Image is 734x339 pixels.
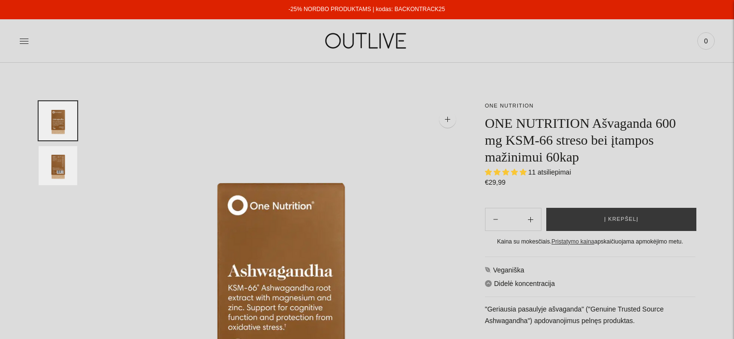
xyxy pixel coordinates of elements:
a: 0 [697,30,715,52]
a: Pristatymo kaina [552,238,595,245]
span: Į krepšelį [604,215,638,224]
span: 5.00 stars [485,168,528,176]
button: Add product quantity [485,208,506,231]
div: Kaina su mokesčiais. apskaičiuojama apmokėjimo metu. [485,237,695,247]
h1: ONE NUTRITION Ašvaganda 600 mg KSM-66 streso bei įtampos mažinimui 60kap [485,115,695,165]
span: 11 atsiliepimai [528,168,571,176]
a: ONE NUTRITION [485,103,534,108]
button: Į krepšelį [546,208,696,231]
button: Subtract product quantity [520,208,541,231]
span: 0 [699,34,713,48]
span: €29,99 [485,178,506,186]
button: Translation missing: en.general.accessibility.image_thumbail [39,146,77,185]
button: Translation missing: en.general.accessibility.image_thumbail [39,101,77,140]
img: OUTLIVE [306,24,427,57]
a: -25% NORDBO PRODUKTAMS | kodas: BACKONTRACK25 [289,6,445,13]
input: Product quantity [506,213,520,227]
